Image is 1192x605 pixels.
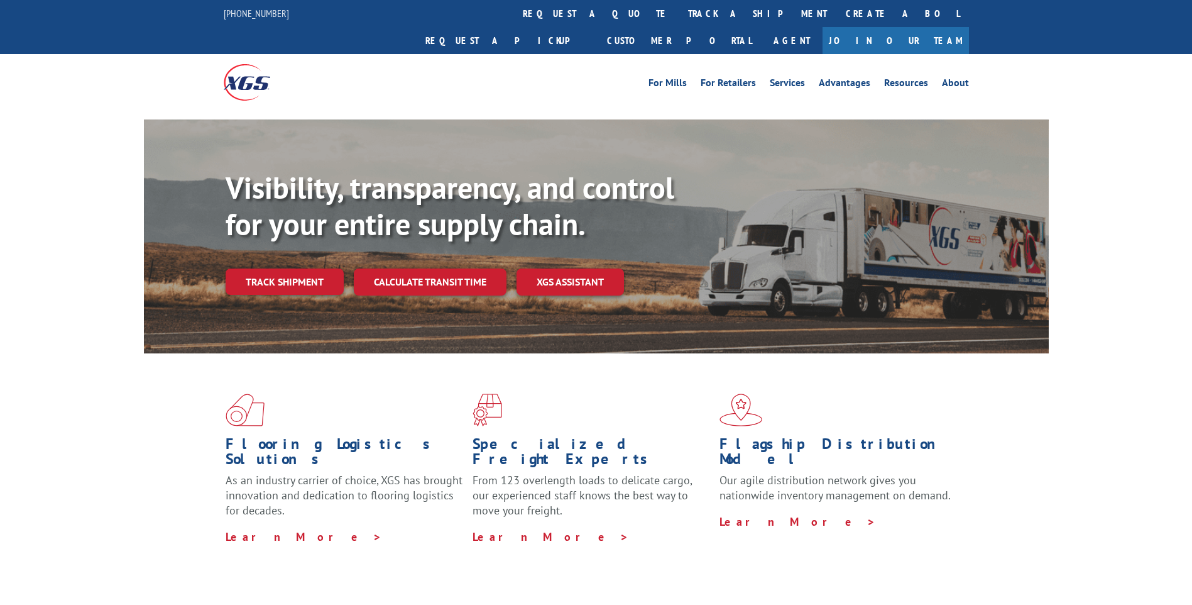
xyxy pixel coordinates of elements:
img: xgs-icon-total-supply-chain-intelligence-red [226,394,265,426]
a: Join Our Team [823,27,969,54]
b: Visibility, transparency, and control for your entire supply chain. [226,168,674,243]
img: xgs-icon-flagship-distribution-model-red [719,394,763,426]
a: Learn More > [719,514,876,529]
img: xgs-icon-focused-on-flooring-red [473,394,502,426]
a: Calculate transit time [354,269,506,296]
a: About [942,78,969,92]
a: Services [770,78,805,92]
a: Advantages [819,78,870,92]
h1: Specialized Freight Experts [473,436,710,473]
a: Learn More > [473,530,629,544]
a: Resources [884,78,928,92]
a: Customer Portal [598,27,761,54]
a: Track shipment [226,269,344,295]
a: For Mills [648,78,687,92]
a: XGS ASSISTANT [517,269,624,296]
p: From 123 overlength loads to delicate cargo, our experienced staff knows the best way to move you... [473,473,710,529]
a: For Retailers [701,78,756,92]
a: Learn More > [226,530,382,544]
a: [PHONE_NUMBER] [224,7,289,19]
h1: Flooring Logistics Solutions [226,436,463,473]
span: As an industry carrier of choice, XGS has brought innovation and dedication to flooring logistics... [226,473,462,518]
h1: Flagship Distribution Model [719,436,957,473]
span: Our agile distribution network gives you nationwide inventory management on demand. [719,473,951,502]
a: Request a pickup [416,27,598,54]
a: Agent [761,27,823,54]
